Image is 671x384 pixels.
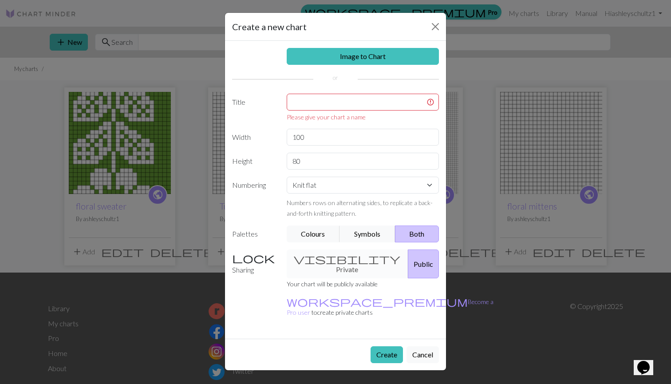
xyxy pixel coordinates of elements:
[227,94,281,122] label: Title
[287,226,340,242] button: Colours
[287,112,439,122] div: Please give your chart a name
[287,295,468,308] span: workspace_premium
[408,249,439,278] button: Public
[232,20,307,33] h5: Create a new chart
[227,177,281,218] label: Numbering
[428,20,442,34] button: Close
[287,280,378,288] small: Your chart will be publicly available
[287,298,493,316] small: to create private charts
[371,346,403,363] button: Create
[227,249,281,278] label: Sharing
[227,129,281,146] label: Width
[287,298,493,316] a: Become a Pro user
[339,226,395,242] button: Symbols
[395,226,439,242] button: Both
[227,153,281,170] label: Height
[287,48,439,65] a: Image to Chart
[407,346,439,363] button: Cancel
[227,226,281,242] label: Palettes
[287,199,433,217] small: Numbers rows on alternating sides, to replicate a back-and-forth knitting pattern.
[634,348,662,375] iframe: chat widget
